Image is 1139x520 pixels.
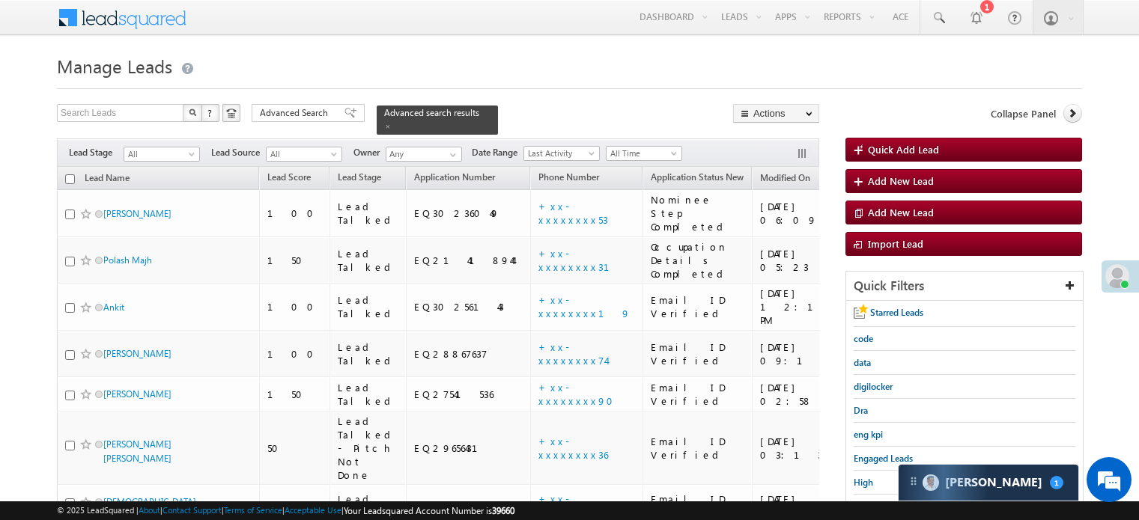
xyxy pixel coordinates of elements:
[651,193,745,233] div: Nominee Step Completed
[189,108,196,116] img: Search
[868,237,923,250] span: Import Lead
[65,174,75,184] input: Check all records
[103,302,124,313] a: Ankit
[103,438,171,464] a: [PERSON_NAME] [PERSON_NAME]
[854,405,868,416] span: Dra
[538,200,608,226] a: +xx-xxxxxxxx53
[267,254,323,267] div: 150
[224,505,282,515] a: Terms of Service
[267,300,323,313] div: 100
[344,505,514,516] span: Your Leadsquared Account Number is
[407,169,502,189] a: Application Number
[854,381,893,392] span: digilocker
[733,104,819,123] button: Actions
[267,441,323,455] div: 50
[338,200,400,227] div: Lead Talked
[854,429,883,440] span: eng kpi
[854,477,873,488] span: High
[523,146,600,161] a: Last Activity
[285,505,341,515] a: Acceptable Use
[760,492,854,519] div: [DATE] 06:22 AM
[898,464,1079,501] div: carter-dragCarter[PERSON_NAME]1
[651,492,745,519] div: Email ID Verified
[538,435,608,461] a: +xx-xxxxxxxx36
[651,171,744,183] span: Application Status New
[124,147,200,162] a: All
[868,174,934,187] span: Add New Lead
[103,388,171,400] a: [PERSON_NAME]
[260,106,332,120] span: Advanced Search
[651,293,745,320] div: Email ID Verified
[267,171,311,183] span: Lead Score
[760,172,810,183] span: Modified On
[103,348,171,359] a: [PERSON_NAME]
[760,381,854,408] div: [DATE] 02:58 PM
[991,107,1056,120] span: Collapse Panel
[77,170,137,189] a: Lead Name
[760,200,854,227] div: [DATE] 06:09 PM
[414,207,523,220] div: EQ30236049
[267,499,323,513] div: 150
[753,169,832,189] a: Modified On (sorted descending)
[163,505,222,515] a: Contact Support
[338,492,400,519] div: Lead Called
[207,106,214,119] span: ?
[211,146,266,159] span: Lead Source
[538,340,606,367] a: +xx-xxxxxxxx74
[267,147,338,161] span: All
[414,347,523,361] div: EQ28867637
[531,169,607,189] a: Phone Number
[414,171,495,183] span: Application Number
[607,147,678,160] span: All Time
[854,333,873,344] span: code
[538,171,599,183] span: Phone Number
[760,340,854,367] div: [DATE] 09:15 PM
[492,505,514,516] span: 39660
[643,169,751,189] a: Application Status New
[338,171,381,183] span: Lead Stage
[414,499,523,513] div: EQ29234781
[414,300,523,313] div: EQ30256143
[868,206,934,218] span: Add New Lead
[651,435,745,462] div: Email ID Verified
[854,357,871,368] span: data
[124,147,195,161] span: All
[442,147,461,162] a: Show All Items
[386,147,462,162] input: Type to Search
[201,104,219,122] button: ?
[760,247,854,274] div: [DATE] 05:23 PM
[384,107,479,118] span: Advanced search results
[538,492,628,519] a: +xx-xxxxxxxx71
[1050,476,1063,489] span: 1
[338,381,400,408] div: Lead Talked
[414,254,523,267] div: EQ21418944
[472,146,523,159] span: Date Range
[868,143,939,156] span: Quick Add Lead
[854,453,913,464] span: Engaged Leads
[813,173,824,185] span: (sorted descending)
[103,254,152,266] a: Polash Majh
[846,272,1083,301] div: Quick Filters
[651,381,745,408] div: Email ID Verified
[760,287,854,327] div: [DATE] 12:12 PM
[538,381,622,407] a: +xx-xxxxxxxx90
[414,388,523,401] div: EQ27541536
[267,347,323,361] div: 100
[139,505,160,515] a: About
[57,54,172,78] span: Manage Leads
[338,340,400,367] div: Lead Talked
[353,146,386,159] span: Owner
[267,207,323,220] div: 100
[651,240,745,281] div: Occupation Details Completed
[908,475,920,487] img: carter-drag
[538,293,631,319] a: +xx-xxxxxxxx19
[760,435,854,462] div: [DATE] 03:13 PM
[606,146,682,161] a: All Time
[330,169,389,189] a: Lead Stage
[103,208,171,219] a: [PERSON_NAME]
[870,307,923,318] span: Starred Leads
[414,441,523,455] div: EQ29656431
[651,340,745,367] div: Email ID Verified
[266,147,342,162] a: All
[260,169,318,189] a: Lead Score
